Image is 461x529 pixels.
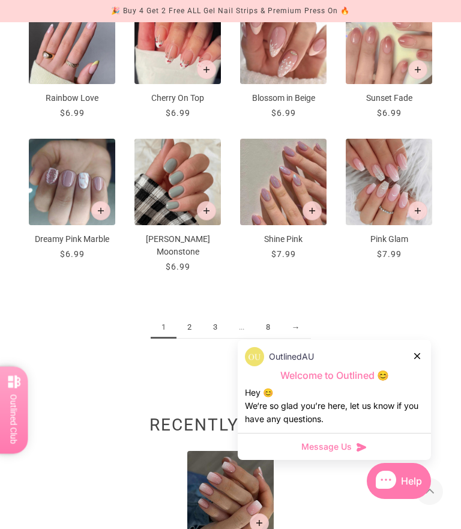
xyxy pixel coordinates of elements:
[346,139,432,261] a: Pink Glam
[408,60,427,79] button: Add to cart
[245,386,424,426] div: Hey 😊 We‘re so glad you’re here, let us know if you have any questions.
[29,139,115,261] a: Dreamy Pink Marble
[29,422,432,435] h2: Recently viewed
[134,92,221,104] p: Cherry On Top
[228,316,255,339] span: ...
[60,249,85,259] span: $6.99
[245,369,424,382] p: Welcome to Outlined 😊
[176,316,202,339] a: 2
[346,233,432,246] p: Pink Glam
[245,347,264,366] img: data:image/png;base64,iVBORw0KGgoAAAANSUhEUgAAACQAAAAkCAYAAADhAJiYAAAAAXNSR0IArs4c6QAAAERlWElmTU0...
[134,139,221,225] img: Misty Moonstone-Press on Manicure-Outlined
[29,92,115,104] p: Rainbow Love
[166,108,190,118] span: $6.99
[303,201,322,220] button: Add to cart
[346,92,432,104] p: Sunset Fade
[301,441,352,453] span: Message Us
[166,262,190,271] span: $6.99
[408,201,427,220] button: Add to cart
[134,139,221,273] a: Misty Moonstone
[377,108,402,118] span: $6.99
[60,108,85,118] span: $6.99
[281,316,311,339] a: →
[202,316,228,339] a: 3
[111,5,350,17] div: 🎉 Buy 4 Get 2 Free ALL Gel Nail Strips & Premium Press On 🔥
[91,201,110,220] button: Add to cart
[269,350,314,363] p: OutlinedAU
[240,233,327,246] p: Shine Pink
[29,233,115,246] p: Dreamy Pink Marble
[271,108,296,118] span: $6.99
[240,92,327,104] p: Blossom in Beige
[134,233,221,258] p: [PERSON_NAME] Moonstone
[151,316,176,339] span: 1
[240,139,327,261] a: Shine Pink
[197,201,216,220] button: Add to cart
[377,249,402,259] span: $7.99
[197,60,216,79] button: Add to cart
[255,316,281,339] a: 8
[271,249,296,259] span: $7.99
